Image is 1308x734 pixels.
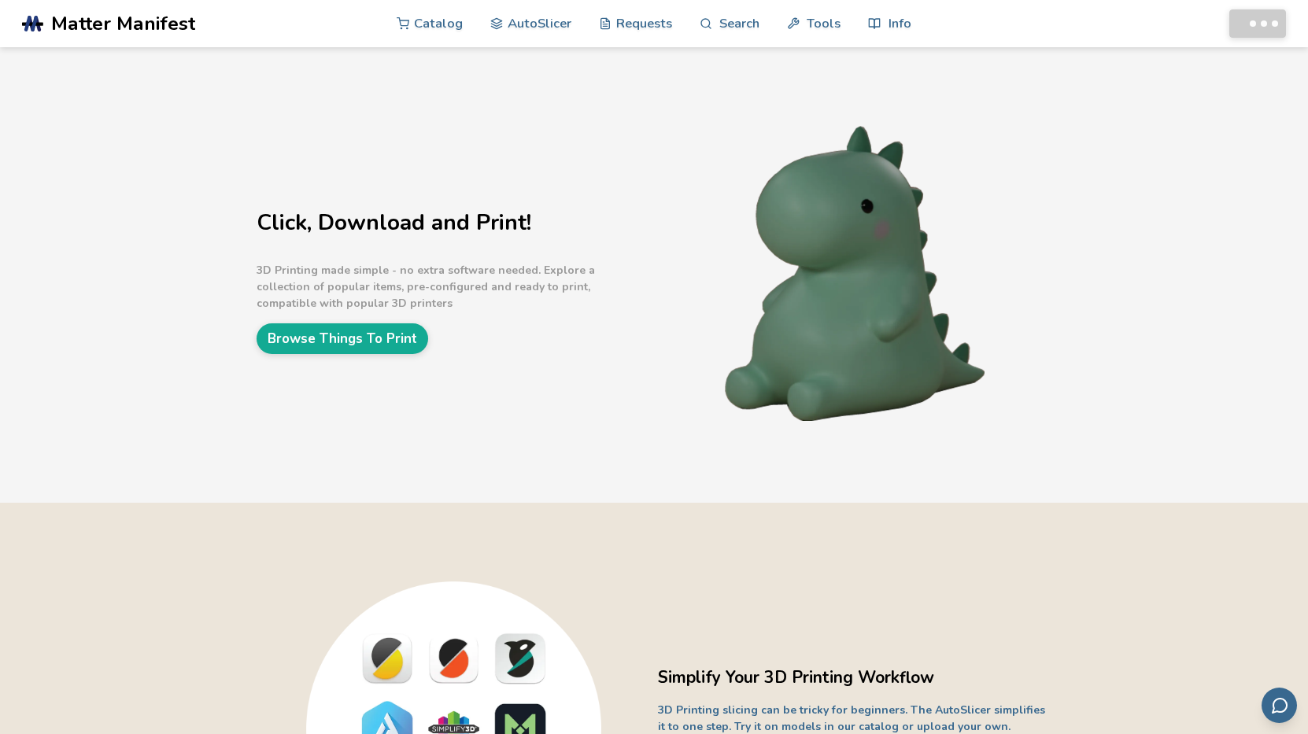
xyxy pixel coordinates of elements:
h2: Simplify Your 3D Printing Workflow [658,666,1051,690]
span: Matter Manifest [51,13,195,35]
h1: Click, Download and Print! [257,211,650,235]
button: Send feedback via email [1262,688,1297,723]
a: Browse Things To Print [257,323,428,354]
p: 3D Printing made simple - no extra software needed. Explore a collection of popular items, pre-co... [257,262,650,312]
